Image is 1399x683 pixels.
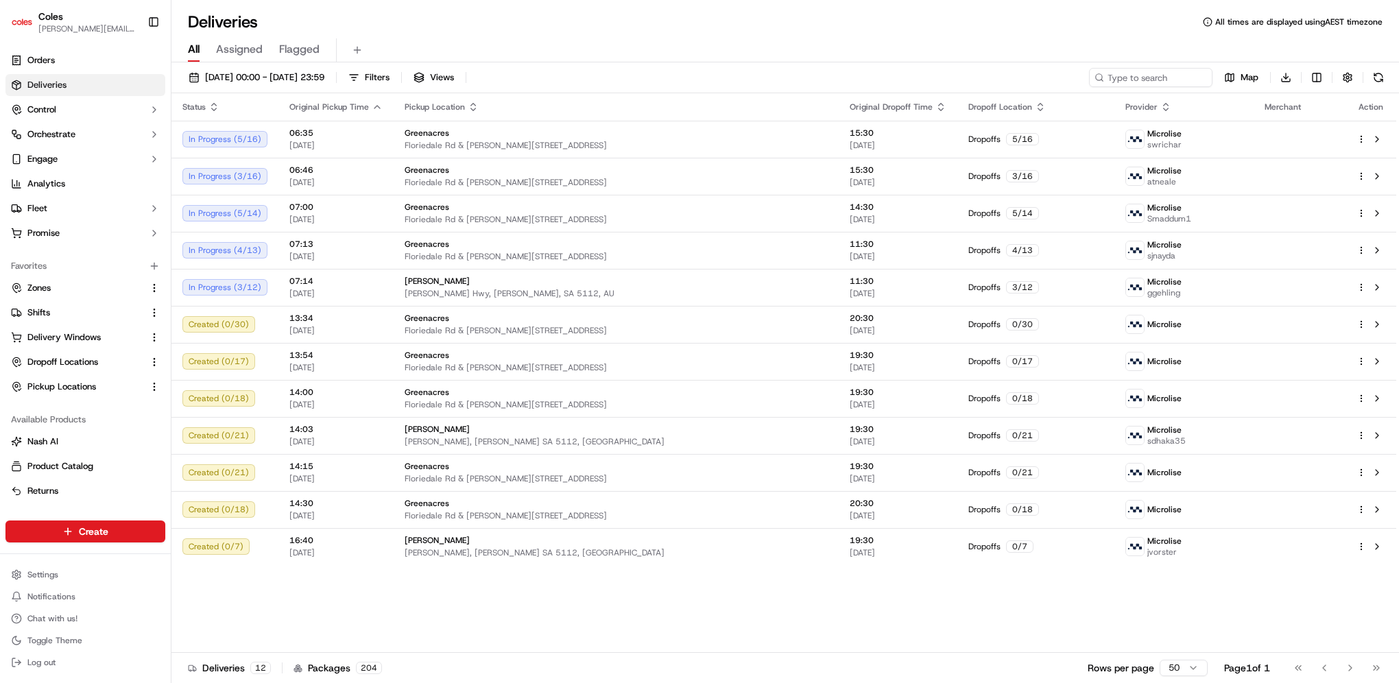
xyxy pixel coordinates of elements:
[5,455,165,477] button: Product Catalog
[1215,16,1383,27] span: All times are displayed using AEST timezone
[130,199,220,213] span: API Documentation
[289,325,383,336] span: [DATE]
[850,165,946,176] span: 15:30
[850,535,946,546] span: 19:30
[289,362,383,373] span: [DATE]
[1241,71,1258,84] span: Map
[27,178,65,190] span: Analytics
[11,485,160,497] a: Returns
[11,11,33,33] img: Coles
[1006,429,1039,442] div: 0 / 21
[5,302,165,324] button: Shifts
[5,480,165,502] button: Returns
[850,350,946,361] span: 19:30
[182,68,331,87] button: [DATE] 00:00 - [DATE] 23:59
[8,193,110,218] a: 📗Knowledge Base
[11,331,143,344] a: Delivery Windows
[5,326,165,348] button: Delivery Windows
[1126,130,1144,148] img: microlise_logo.jpeg
[5,351,165,373] button: Dropoff Locations
[97,232,166,243] a: Powered byPylon
[27,569,58,580] span: Settings
[27,657,56,668] span: Log out
[5,409,165,431] div: Available Products
[5,587,165,606] button: Notifications
[289,350,383,361] span: 13:54
[5,277,165,299] button: Zones
[405,498,449,509] span: Greenacres
[1147,250,1182,261] span: sjnayda
[405,288,828,299] span: [PERSON_NAME] Hwy, [PERSON_NAME], SA 5112, AU
[365,71,390,84] span: Filters
[11,282,143,294] a: Zones
[1006,466,1039,479] div: 0 / 21
[27,153,58,165] span: Engage
[1006,133,1039,145] div: 5 / 16
[850,239,946,250] span: 11:30
[182,101,206,112] span: Status
[14,14,41,41] img: Nash
[5,5,142,38] button: ColesColes[PERSON_NAME][EMAIL_ADDRESS][PERSON_NAME][PERSON_NAME][DOMAIN_NAME]
[850,214,946,225] span: [DATE]
[5,197,165,219] button: Fleet
[405,202,449,213] span: Greenacres
[1369,68,1388,87] button: Refresh
[342,68,396,87] button: Filters
[356,662,382,674] div: 204
[5,148,165,170] button: Engage
[968,504,1001,515] span: Dropoffs
[27,227,60,239] span: Promise
[5,222,165,244] button: Promise
[405,399,828,410] span: Floriedale Rd & [PERSON_NAME][STREET_ADDRESS]
[289,276,383,287] span: 07:14
[289,424,383,435] span: 14:03
[289,214,383,225] span: [DATE]
[405,473,828,484] span: Floriedale Rd & [PERSON_NAME][STREET_ADDRESS]
[968,171,1001,182] span: Dropoffs
[1147,165,1182,176] span: Microlise
[1126,315,1144,333] img: microlise_logo.jpeg
[27,79,67,91] span: Deliveries
[27,485,58,497] span: Returns
[27,591,75,602] span: Notifications
[27,54,55,67] span: Orders
[136,232,166,243] span: Pylon
[289,128,383,139] span: 06:35
[289,239,383,250] span: 07:13
[850,101,933,112] span: Original Dropoff Time
[405,165,449,176] span: Greenacres
[850,547,946,558] span: [DATE]
[968,245,1001,256] span: Dropoffs
[1006,207,1039,219] div: 5 / 14
[968,208,1001,219] span: Dropoffs
[405,350,449,361] span: Greenacres
[27,128,75,141] span: Orchestrate
[289,510,383,521] span: [DATE]
[38,23,136,34] button: [PERSON_NAME][EMAIL_ADDRESS][PERSON_NAME][PERSON_NAME][DOMAIN_NAME]
[188,41,200,58] span: All
[1224,661,1270,675] div: Page 1 of 1
[1147,287,1182,298] span: ggehling
[5,653,165,672] button: Log out
[216,41,263,58] span: Assigned
[5,520,165,542] button: Create
[1147,213,1191,224] span: Smaddum1
[1147,547,1182,558] span: jvorster
[968,356,1001,367] span: Dropoffs
[5,99,165,121] button: Control
[79,525,108,538] span: Create
[289,101,369,112] span: Original Pickup Time
[289,387,383,398] span: 14:00
[1126,167,1144,185] img: microlise_logo.jpeg
[850,436,946,447] span: [DATE]
[1147,393,1182,404] span: Microlise
[289,177,383,188] span: [DATE]
[289,288,383,299] span: [DATE]
[968,541,1001,552] span: Dropoffs
[405,436,828,447] span: [PERSON_NAME], [PERSON_NAME] SA 5112, [GEOGRAPHIC_DATA]
[27,460,93,472] span: Product Catalog
[289,473,383,484] span: [DATE]
[14,55,250,77] p: Welcome 👋
[289,535,383,546] span: 16:40
[1125,101,1158,112] span: Provider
